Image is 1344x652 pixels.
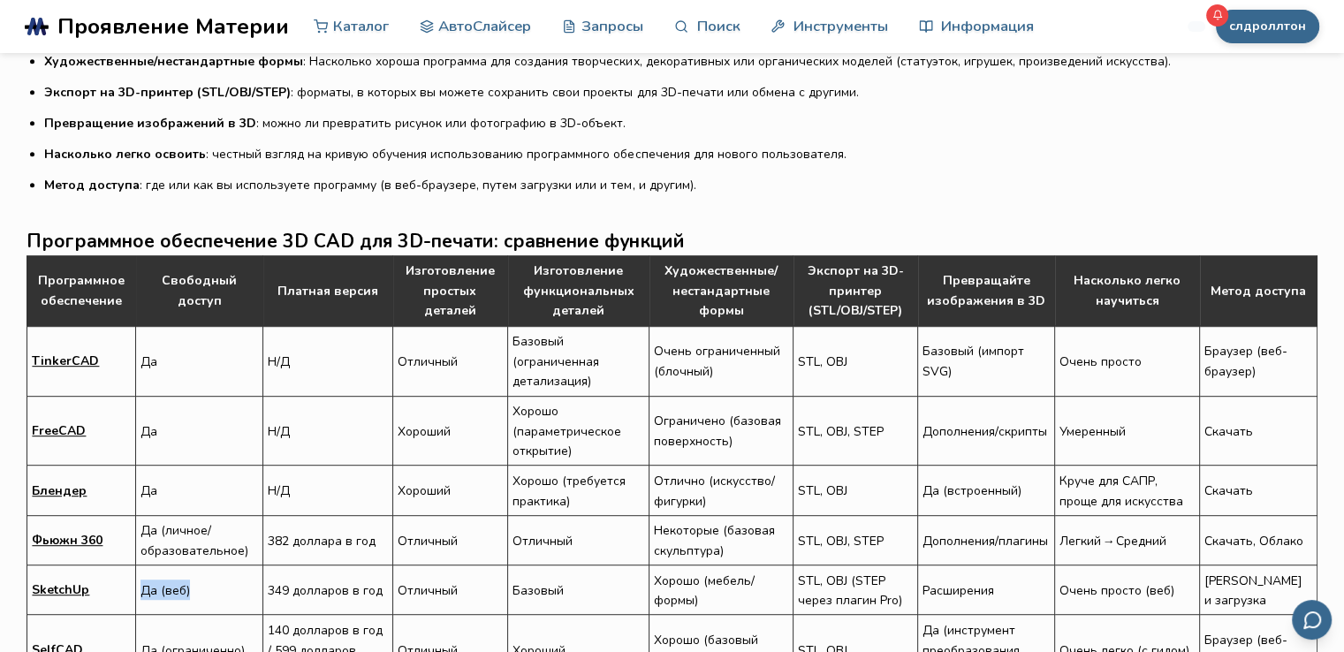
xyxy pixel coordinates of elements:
font: Н/Д [268,353,290,370]
font: Информация [941,16,1034,36]
font: Дополнения/плагины [923,533,1048,550]
font: Насколько легко научиться [1074,273,1181,310]
font: Базовый (импорт SVG) [923,344,1024,381]
font: Да [140,482,157,499]
font: Проявление Материи [57,11,289,42]
font: Скачать [1204,482,1253,499]
font: Отличный [398,353,458,370]
font: Скачать [1204,423,1253,440]
font: Отлично (искусство/фигурки) [654,473,775,510]
font: Запросы [581,16,643,36]
font: Художественные/нестандартные формы [664,262,778,319]
font: Очень ограниченный (блочный) [654,344,780,381]
font: Легкий → Средний [1059,533,1166,550]
font: 349 долларов в год [268,582,383,599]
font: SketchUp [32,581,89,598]
font: : можно ли превратить рисунок или фотографию в 3D-объект. [256,115,626,132]
font: Расширения [923,582,994,599]
font: Да [140,353,157,370]
font: Да (встроенный) [923,482,1021,499]
font: Хороший [398,482,451,499]
font: Ограничено (базовая поверхность) [654,413,781,451]
font: [PERSON_NAME] и загрузка [1204,572,1302,610]
font: Н/Д [268,423,290,440]
font: Свободный доступ [162,273,237,310]
font: STL, OBJ [798,482,847,499]
font: Экспорт на 3D-принтер (STL/OBJ/STEP) [807,262,903,319]
font: STL, OBJ (STEP через плагин Pro) [798,572,902,610]
font: Программное обеспечение [38,273,125,310]
font: STL, OBJ, STEP [798,423,884,440]
font: Экспорт на 3D-принтер (STL/OBJ/STEP) [44,84,291,101]
font: FreeCAD [32,422,86,439]
font: Очень просто (веб) [1059,582,1174,599]
font: STL, OBJ [798,353,847,370]
font: Умеренный [1059,423,1126,440]
font: Программное обеспечение 3D CAD для 3D-печати: сравнение функций [27,229,684,254]
button: слдроллтон [1216,10,1319,43]
font: Метод доступа [1211,283,1306,299]
font: Каталог [333,16,389,36]
font: 382 доллара в год [268,533,376,550]
button: Отправить отзыв по электронной почте [1292,600,1332,640]
font: Базовый (ограниченная детализация) [513,333,599,390]
font: Очень просто [1059,353,1142,370]
font: Изготовление простых деталей [406,262,495,319]
font: : форматы, в которых вы можете сохранить свои проекты для 3D-печати или обмена с другими. [291,84,858,101]
font: Хорошо (мебель/формы) [654,572,755,610]
font: Инструменты [793,16,888,36]
font: Да (веб) [140,582,190,599]
font: Да [140,423,157,440]
a: Блендер [32,481,87,500]
a: Фьюжн 360 [32,531,103,550]
font: Базовый [513,582,564,599]
font: Браузер (веб-браузер) [1204,344,1287,381]
font: Хорошо (требуется практика) [513,473,626,510]
font: STL, OBJ, STEP [798,533,884,550]
font: Превращайте изображения в 3D [927,273,1045,310]
font: Поиск [696,16,740,36]
font: Художественные/нестандартные формы [44,53,303,70]
font: Круче для САПР, проще для искусства [1059,473,1183,510]
font: Скачать, Облако [1204,533,1303,550]
font: Отличный [513,533,573,550]
font: : честный взгляд на кривую обучения использованию программного обеспечения для нового пользователя. [206,146,846,163]
a: TinkerCAD [32,352,99,370]
font: Превращение изображений в 3D [44,115,256,132]
font: Фьюжн 360 [32,532,103,549]
font: Дополнения/скрипты [923,423,1047,440]
font: АвтоСлайсер [438,16,531,36]
font: слдроллтон [1229,18,1306,34]
font: Отличный [398,582,458,599]
font: Хорошо (параметрическое открытие) [513,403,621,459]
font: Изготовление функциональных деталей [523,262,634,319]
font: : где или как вы используете программу (в веб-браузере, путем загрузки или и тем, и другим). [140,177,695,193]
a: FreeCAD [32,421,86,440]
font: Н/Д [268,482,290,499]
font: Метод доступа [44,177,140,193]
font: : Насколько хороша программа для создания творческих, декоративных или органических моделей (стат... [303,53,1170,70]
font: Хороший [398,423,451,440]
font: Некоторые (базовая скульптура) [654,522,775,559]
a: SketchUp [32,580,89,599]
font: Платная версия [277,283,378,299]
font: TinkerCAD [32,353,99,369]
font: Блендер [32,482,87,499]
font: Насколько легко освоить [44,146,206,163]
font: Отличный [398,533,458,550]
font: Да (личное/образовательное) [140,522,248,559]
